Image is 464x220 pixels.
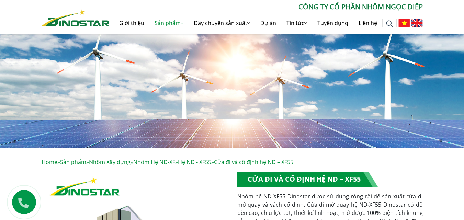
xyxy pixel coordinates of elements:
[89,158,131,166] a: Nhôm Xây dựng
[411,19,423,27] img: English
[255,12,281,34] a: Dự án
[237,172,378,187] h1: Cửa đi và cố định hệ ND – XF55
[149,12,189,34] a: Sản phẩm
[398,19,410,27] img: Tiếng Việt
[110,2,423,12] p: CÔNG TY CỔ PHẦN NHÔM NGỌC DIỆP
[133,158,175,166] a: Nhôm Hệ ND-XF
[189,12,255,34] a: Dây chuyền sản xuất
[42,158,57,166] a: Home
[214,158,293,166] span: Cửa đi và cố định hệ ND – XF55
[42,158,293,166] span: » » » » »
[386,20,393,27] img: search
[281,12,312,34] a: Tin tức
[60,158,86,166] a: Sản phẩm
[42,9,110,26] img: Nhôm Dinostar
[178,158,211,166] a: Hệ ND - XF55
[353,12,382,34] a: Liên hệ
[312,12,353,34] a: Tuyển dụng
[114,12,149,34] a: Giới thiệu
